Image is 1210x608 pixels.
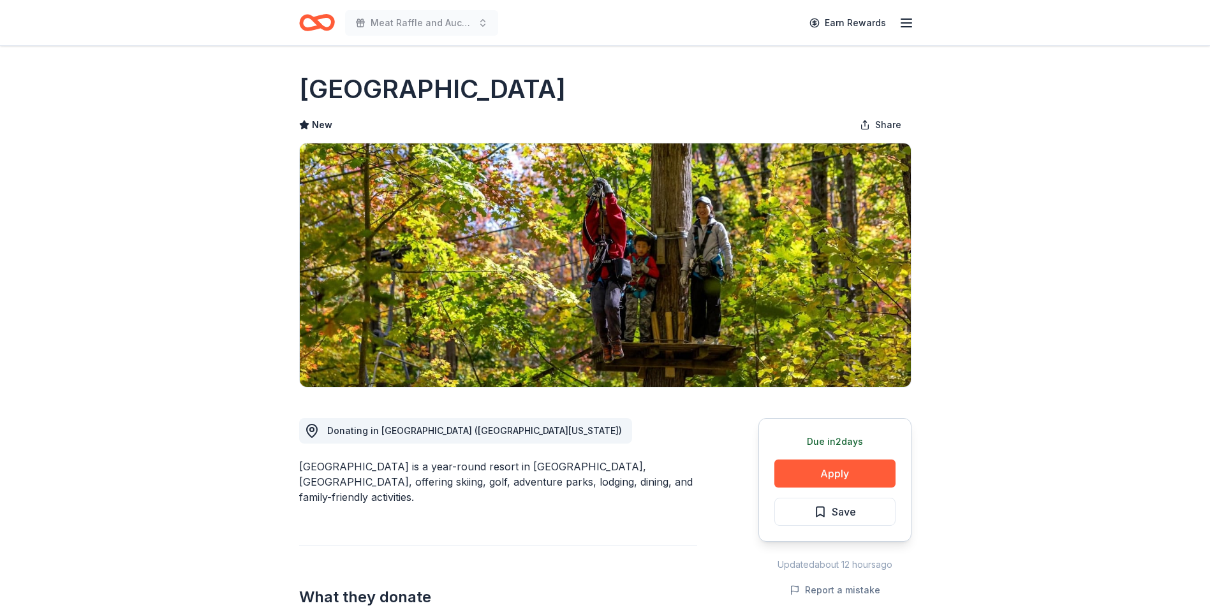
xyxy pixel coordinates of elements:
[774,460,896,488] button: Apply
[875,117,901,133] span: Share
[299,459,697,505] div: [GEOGRAPHIC_DATA] is a year-round resort in [GEOGRAPHIC_DATA], [GEOGRAPHIC_DATA], offering skiing...
[832,503,856,520] span: Save
[802,11,894,34] a: Earn Rewards
[758,557,911,572] div: Updated about 12 hours ago
[299,587,697,607] h2: What they donate
[345,10,498,36] button: Meat Raffle and Auction
[327,425,622,436] span: Donating in [GEOGRAPHIC_DATA] ([GEOGRAPHIC_DATA][US_STATE])
[312,117,332,133] span: New
[850,112,911,138] button: Share
[371,15,473,31] span: Meat Raffle and Auction
[774,434,896,449] div: Due in 2 days
[299,8,335,38] a: Home
[774,498,896,526] button: Save
[299,71,566,107] h1: [GEOGRAPHIC_DATA]
[790,583,880,598] button: Report a mistake
[300,143,911,387] img: Image for Holiday Valley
